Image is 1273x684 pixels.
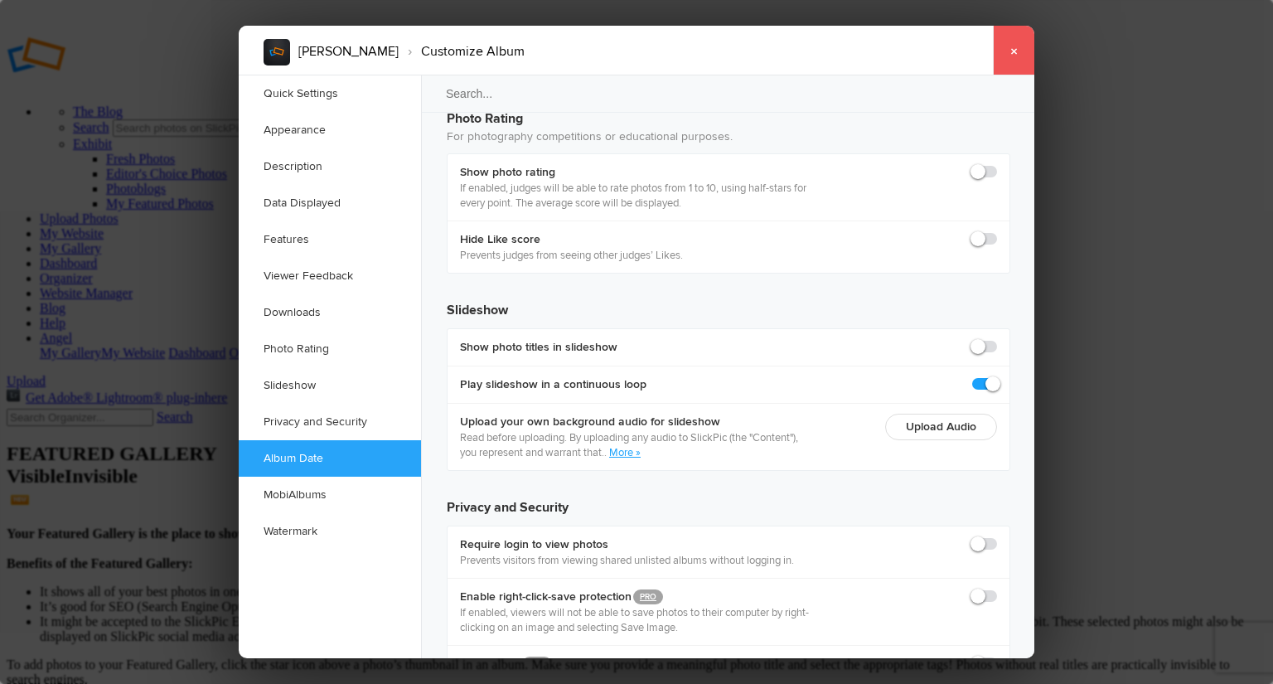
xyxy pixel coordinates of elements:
b: Hide Like score [460,231,683,248]
p: Prevents judges from seeing other judges’ Likes. [460,248,683,263]
a: Privacy and Security [239,404,421,440]
a: Description [239,148,421,185]
a: Data Displayed [239,185,421,221]
h3: Slideshow [447,287,1010,320]
b: Show photo rating [460,164,809,181]
sp-upload-button: Upload Audio [885,414,997,440]
a: Upload Audio [906,420,976,434]
input: Search... [420,75,1037,113]
p: Prevents visitors from viewing shared unlisted albums without logging in. [460,553,794,568]
li: Customize Album [399,37,525,65]
p: For photography competitions or educational purposes. [447,129,1010,145]
a: Watermark [239,513,421,550]
span: .. [602,446,609,459]
b: Upload your own background audio for slideshow [460,414,809,430]
a: PRO [522,657,552,672]
a: Features [239,221,421,258]
p: If enabled, judges will be able to rate photos from 1 to 10, using half-stars for every point. Th... [460,181,809,211]
a: More » [609,446,641,459]
b: Require login to view photos [460,536,794,553]
h3: Privacy and Security [447,484,1010,517]
a: Album Date [239,440,421,477]
a: Appearance [239,112,421,148]
a: Viewer Feedback [239,258,421,294]
a: PRO [633,589,663,604]
img: album_sample.webp [264,39,290,65]
b: Show photo titles in slideshow [460,339,617,356]
a: × [993,26,1034,75]
a: Photo Rating [239,331,421,367]
a: Quick Settings [239,75,421,112]
p: If enabled, viewers will not be able to save photos to their computer by right-clicking on an ima... [460,605,809,635]
b: Hide owner [460,656,809,672]
a: Slideshow [239,367,421,404]
a: MobiAlbums [239,477,421,513]
p: Read before uploading. By uploading any audio to SlickPic (the "Content"), you represent and warr... [460,430,809,460]
b: Enable right-click-save protection [460,589,809,605]
a: Downloads [239,294,421,331]
b: Play slideshow in a continuous loop [460,376,646,393]
li: [PERSON_NAME] [298,37,399,65]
